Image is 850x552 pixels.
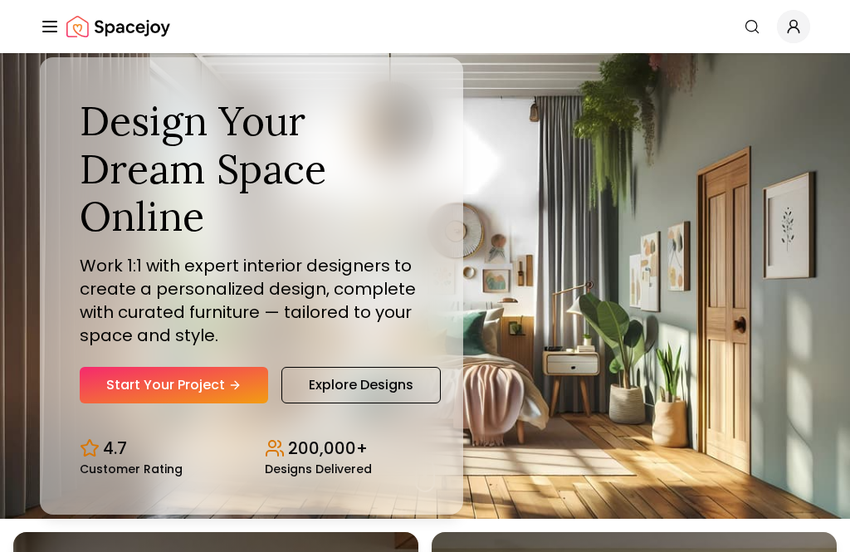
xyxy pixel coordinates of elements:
h1: Design Your Dream Space Online [80,97,423,241]
a: Start Your Project [80,367,268,403]
div: Design stats [80,423,423,475]
small: Designs Delivered [265,463,372,475]
p: Work 1:1 with expert interior designers to create a personalized design, complete with curated fu... [80,254,423,347]
p: 4.7 [103,437,127,460]
small: Customer Rating [80,463,183,475]
a: Explore Designs [281,367,441,403]
a: Spacejoy [66,10,170,43]
img: Spacejoy Logo [66,10,170,43]
p: 200,000+ [288,437,368,460]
